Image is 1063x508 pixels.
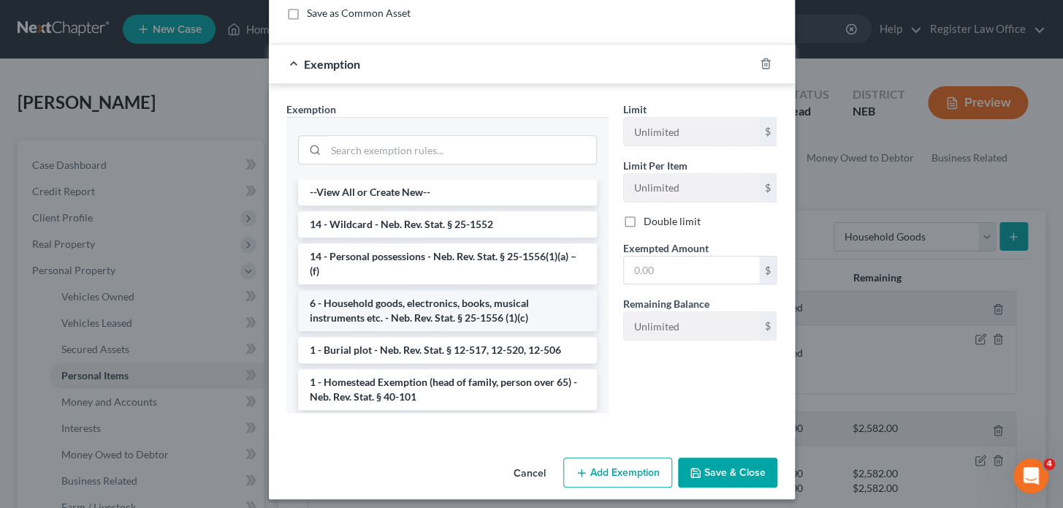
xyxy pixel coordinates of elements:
[298,337,597,363] li: 1 - Burial plot - Neb. Rev. Stat. § 12-517, 12-520, 12-506
[563,458,672,488] button: Add Exemption
[298,211,597,238] li: 14 - Wildcard - Neb. Rev. Stat. § 25-1552
[623,103,647,115] span: Limit
[298,369,597,410] li: 1 - Homestead Exemption (head of family, person over 65) - Neb. Rev. Stat. § 40-101
[624,118,759,145] input: --
[678,458,777,488] button: Save & Close
[307,6,411,20] label: Save as Common Asset
[759,257,777,284] div: $
[1043,458,1055,470] span: 4
[298,290,597,331] li: 6 - Household goods, electronics, books, musical instruments etc. - Neb. Rev. Stat. § 25-1556 (1)(c)
[304,57,360,71] span: Exemption
[286,103,336,115] span: Exemption
[298,179,597,205] li: --View All or Create New--
[623,242,709,254] span: Exempted Amount
[502,459,557,488] button: Cancel
[1013,458,1048,493] iframe: Intercom live chat
[298,243,597,284] li: 14 - Personal possessions - Neb. Rev. Stat. § 25-1556(1)(a) – (f)
[624,257,759,284] input: 0.00
[326,136,596,164] input: Search exemption rules...
[644,214,701,229] label: Double limit
[759,174,777,202] div: $
[624,312,759,340] input: --
[759,118,777,145] div: $
[623,296,709,311] label: Remaining Balance
[623,158,687,173] label: Limit Per Item
[624,174,759,202] input: --
[759,312,777,340] div: $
